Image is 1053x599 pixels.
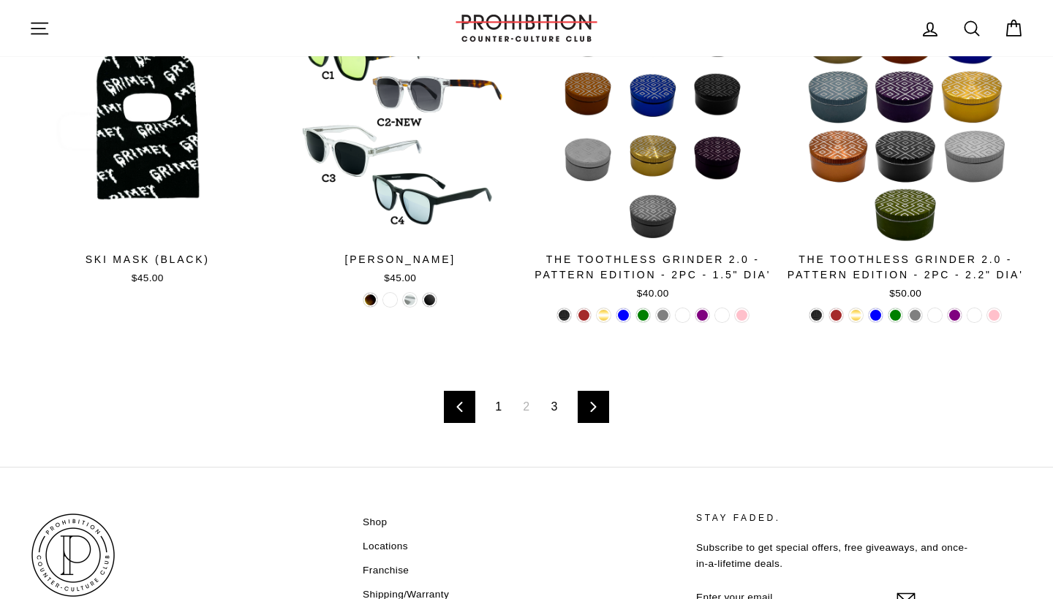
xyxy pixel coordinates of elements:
div: $45.00 [29,271,266,286]
span: 2 [514,395,538,419]
div: The Toothless Grinder 2.0 - Pattern Edition - 2PC - 2.2" Dia' [788,252,1024,283]
div: The Toothless Grinder 2.0 - Pattern Edition - 2PC - 1.5" Dia' [535,252,771,283]
div: $50.00 [788,286,1024,301]
div: $40.00 [535,286,771,301]
a: Ski Mask (Black)$45.00 [29,9,266,291]
a: The Toothless Grinder 2.0 - Pattern Edition - 2PC - 1.5" Dia'$40.00 [535,9,771,306]
div: $45.00 [282,271,519,286]
div: [PERSON_NAME] [282,252,519,267]
a: Locations [363,535,408,557]
p: Subscribe to get special offers, free giveaways, and once-in-a-lifetime deals. [696,540,970,572]
div: Ski Mask (Black) [29,252,266,267]
a: 1 [486,395,510,419]
img: PROHIBITION COUNTER-CULTURE CLUB [453,15,600,42]
a: Franchise [363,560,409,581]
p: STAY FADED. [696,511,970,525]
a: 3 [543,395,567,419]
img: PROHIBITION COUNTER-CULTURE CLUB [29,511,117,599]
a: The Toothless Grinder 2.0 - Pattern Edition - 2PC - 2.2" Dia'$50.00 [788,9,1024,306]
a: Shop [363,511,387,533]
a: [PERSON_NAME]$45.00 [282,9,519,291]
